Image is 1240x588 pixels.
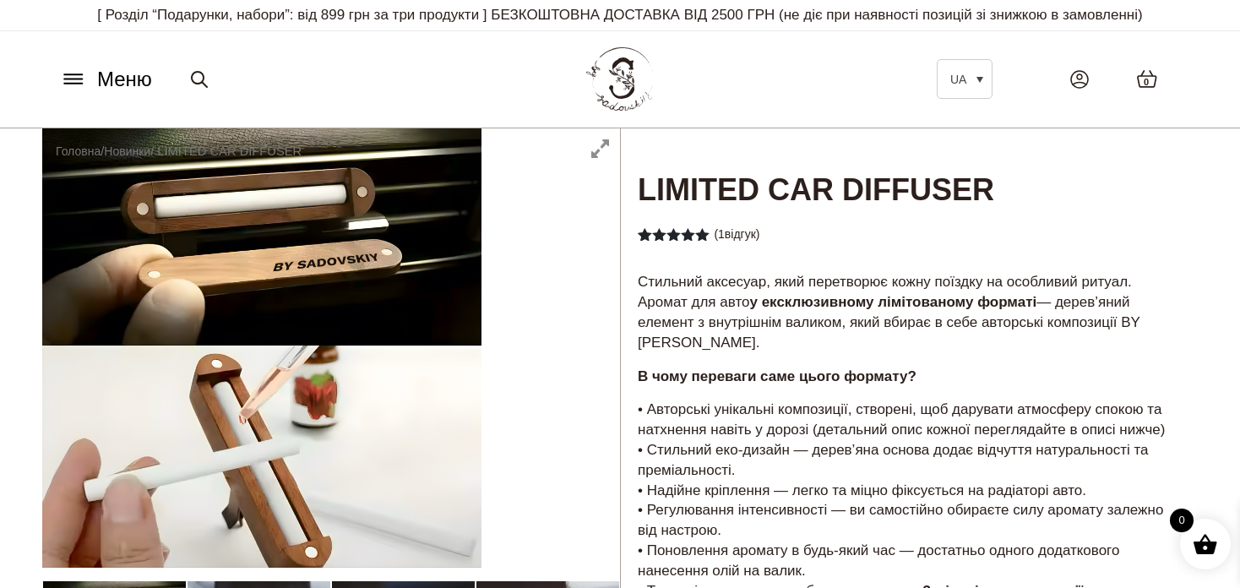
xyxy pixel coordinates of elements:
button: Меню [55,63,157,95]
div: Оцінено в 5.00 з 5 [638,227,710,241]
img: BY SADOVSKIY [586,47,654,111]
nav: Breadcrumb [56,142,302,161]
span: Меню [97,64,152,95]
a: (1відгук) [714,227,759,241]
span: 0 [1144,75,1149,90]
a: Головна [56,144,101,158]
span: 0 [1170,509,1194,532]
a: 0 [1119,52,1175,106]
strong: у ексклюзивному лімітованому форматі [749,294,1036,310]
a: Новинки [104,144,150,158]
h1: LIMITED CAR DIFFUSER [621,128,1198,212]
span: 1 [718,227,725,241]
span: Рейтинг з 5 на основі опитування покупця [638,227,710,302]
a: UA [937,59,993,99]
span: 1 [638,227,644,261]
span: UA [950,73,966,86]
p: Стильний аксесуар, який перетворює кожну поїздку на особливий ритуал. Аромат для авто — дерев’яни... [638,272,1181,352]
strong: В чому переваги саме цього формату? [638,368,916,384]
